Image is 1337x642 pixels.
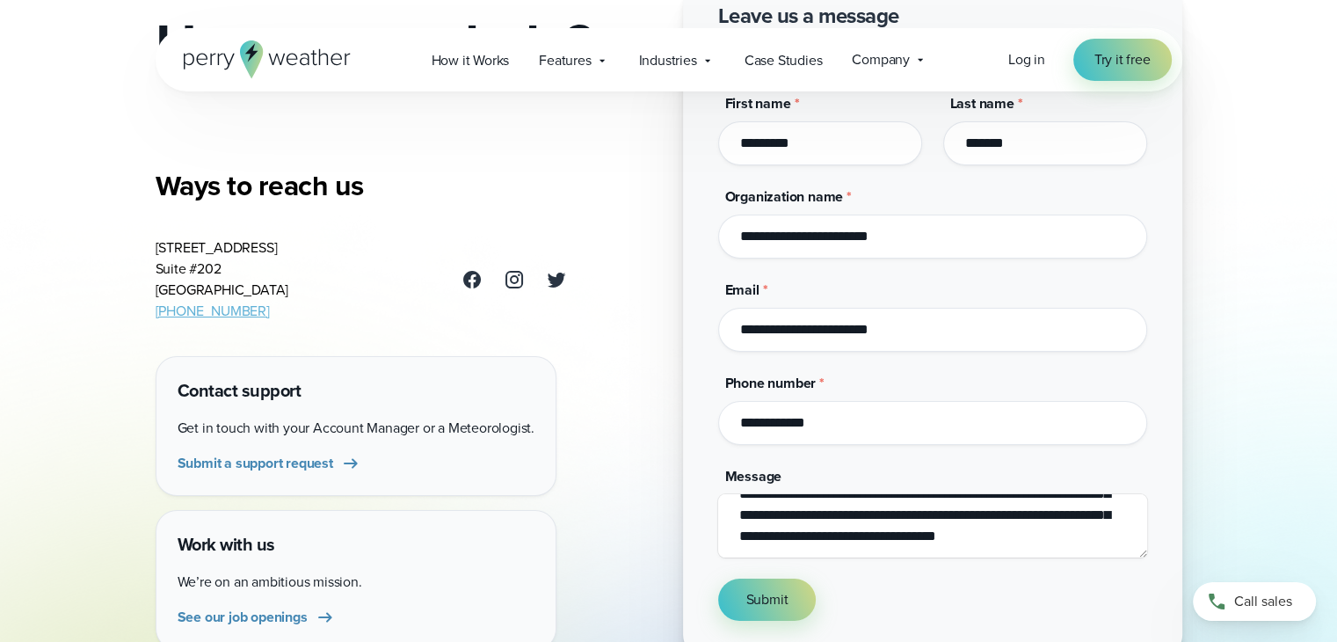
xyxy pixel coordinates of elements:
[746,589,788,610] span: Submit
[1234,591,1292,612] span: Call sales
[1094,49,1151,70] span: Try it free
[718,2,899,30] h2: Leave us a message
[1073,39,1172,81] a: Try it free
[725,93,791,113] span: First name
[156,301,270,321] a: [PHONE_NUMBER]
[725,466,782,486] span: Message
[1008,49,1045,69] span: Log in
[639,50,697,71] span: Industries
[725,373,817,393] span: Phone number
[156,237,289,322] address: [STREET_ADDRESS] Suite #202 [GEOGRAPHIC_DATA]
[178,572,534,593] p: We’re on an ambitious mission.
[432,50,510,71] span: How it Works
[156,168,567,203] h3: Ways to reach us
[178,607,336,628] a: See our job openings
[178,607,308,628] span: See our job openings
[852,49,910,70] span: Company
[178,532,534,558] h4: Work with us
[950,93,1014,113] span: Last name
[417,42,525,78] a: How it Works
[178,418,534,439] p: Get in touch with your Account Manager or a Meteorologist.
[725,186,844,207] span: Organization name
[725,280,759,300] span: Email
[1008,49,1045,70] a: Log in
[178,453,333,474] span: Submit a support request
[178,378,534,404] h4: Contact support
[539,50,591,71] span: Features
[178,453,361,474] a: Submit a support request
[730,42,838,78] a: Case Studies
[156,16,655,72] h2: How can we help?
[1193,582,1316,621] a: Call sales
[718,579,817,621] button: Submit
[745,50,823,71] span: Case Studies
